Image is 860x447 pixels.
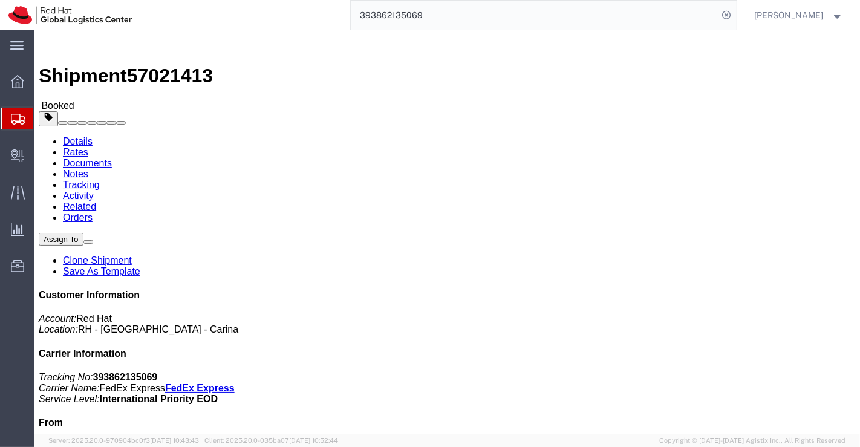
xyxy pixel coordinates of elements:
iframe: FS Legacy Container [34,30,860,434]
span: Client: 2025.20.0-035ba07 [204,437,338,444]
span: Copyright © [DATE]-[DATE] Agistix Inc., All Rights Reserved [659,436,845,446]
span: [DATE] 10:43:43 [150,437,199,444]
img: logo [8,6,132,24]
span: [DATE] 10:52:44 [289,437,338,444]
span: Server: 2025.20.0-970904bc0f3 [48,437,199,444]
span: Sumitra Hansdah [755,8,824,22]
button: [PERSON_NAME] [754,8,844,22]
input: Search for shipment number, reference number [351,1,718,30]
